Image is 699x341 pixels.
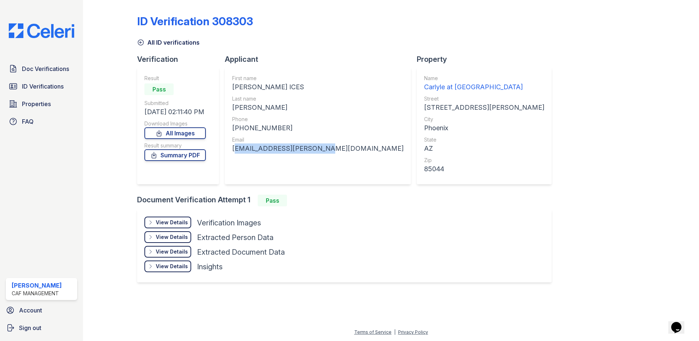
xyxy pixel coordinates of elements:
span: Properties [22,100,51,108]
div: Extracted Document Data [197,247,285,257]
a: All ID verifications [137,38,200,47]
div: Pass [144,83,174,95]
div: [PERSON_NAME] [12,281,62,290]
div: 85044 [424,164,544,174]
span: Account [19,306,42,315]
div: View Details [156,219,188,226]
a: All Images [144,127,206,139]
div: Document Verification Attempt 1 [137,195,558,206]
span: ID Verifications [22,82,64,91]
a: Privacy Policy [398,329,428,335]
div: View Details [156,263,188,270]
div: Property [417,54,558,64]
span: Sign out [19,323,41,332]
div: [STREET_ADDRESS][PERSON_NAME] [424,102,544,113]
div: Name [424,75,544,82]
div: Phoenix [424,123,544,133]
div: Email [232,136,404,143]
div: Street [424,95,544,102]
div: City [424,116,544,123]
div: ID Verification 308303 [137,15,253,28]
div: Submitted [144,100,206,107]
div: Carlyle at [GEOGRAPHIC_DATA] [424,82,544,92]
span: Doc Verifications [22,64,69,73]
div: Verification [137,54,225,64]
div: First name [232,75,404,82]
div: [PERSON_NAME] ICES [232,82,404,92]
iframe: chat widget [668,312,692,334]
div: State [424,136,544,143]
a: Sign out [3,321,80,335]
a: ID Verifications [6,79,77,94]
div: [PERSON_NAME] [232,102,404,113]
div: [EMAIL_ADDRESS][PERSON_NAME][DOMAIN_NAME] [232,143,404,154]
div: CAF Management [12,290,62,297]
div: Download Images [144,120,206,127]
div: Last name [232,95,404,102]
div: [DATE] 02:11:40 PM [144,107,206,117]
div: Applicant [225,54,417,64]
div: Extracted Person Data [197,232,273,243]
a: Properties [6,97,77,111]
div: Result [144,75,206,82]
div: [PHONE_NUMBER] [232,123,404,133]
a: Name Carlyle at [GEOGRAPHIC_DATA] [424,75,544,92]
img: CE_Logo_Blue-a8612792a0a2168367f1c8372b55b34899dd931a85d93a1a3d3e32e68fde9ad4.png [3,23,80,38]
a: Account [3,303,80,318]
a: Summary PDF [144,149,206,161]
span: FAQ [22,117,34,126]
div: AZ [424,143,544,154]
div: | [394,329,396,335]
div: Verification Images [197,218,261,228]
div: Result summary [144,142,206,149]
a: Terms of Service [354,329,392,335]
div: Pass [258,195,287,206]
div: Zip [424,157,544,164]
a: FAQ [6,114,77,129]
a: Doc Verifications [6,61,77,76]
div: Phone [232,116,404,123]
div: View Details [156,233,188,241]
div: Insights [197,262,223,272]
div: View Details [156,248,188,255]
